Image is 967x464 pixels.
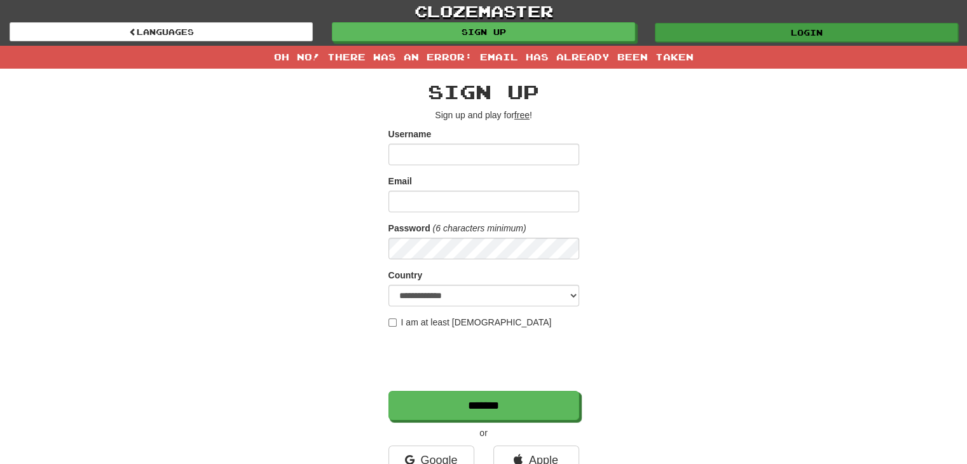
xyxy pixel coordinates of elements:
[388,318,397,327] input: I am at least [DEMOGRAPHIC_DATA]
[388,81,579,102] h2: Sign up
[433,223,526,233] em: (6 characters minimum)
[388,426,579,439] p: or
[332,22,635,41] a: Sign up
[514,110,530,120] u: free
[655,23,958,42] a: Login
[388,175,412,188] label: Email
[388,109,579,121] p: Sign up and play for !
[388,128,432,140] label: Username
[10,22,313,41] a: Languages
[388,316,552,329] label: I am at least [DEMOGRAPHIC_DATA]
[388,222,430,235] label: Password
[388,269,423,282] label: Country
[388,335,582,385] iframe: reCAPTCHA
